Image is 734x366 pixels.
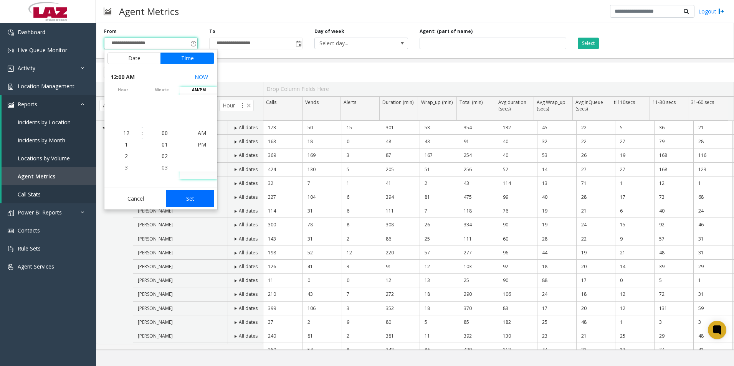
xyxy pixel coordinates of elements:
[537,99,565,112] span: Avg Wrap_up (secs)
[239,319,258,325] span: All dates
[693,204,732,218] td: 24
[8,48,14,54] img: 'icon'
[578,38,599,49] button: Select
[8,228,14,234] img: 'icon'
[303,274,342,287] td: 0
[576,176,615,190] td: 71
[381,329,420,343] td: 381
[615,302,654,315] td: 12
[18,173,55,180] span: Agent Metrics
[654,218,693,232] td: 92
[693,148,732,162] td: 116
[239,291,258,297] span: All dates
[342,163,381,176] td: 5
[381,176,420,190] td: 41
[653,99,676,106] span: 11-30 secs
[537,315,576,329] td: 25
[381,148,420,162] td: 87
[459,218,498,232] td: 334
[8,246,14,252] img: 'icon'
[123,129,129,137] span: 12
[576,204,615,218] td: 21
[263,287,303,301] td: 210
[239,221,258,228] span: All dates
[2,149,96,167] a: Locations by Volume
[498,148,537,162] td: 40
[8,84,14,90] img: 'icon'
[263,163,303,176] td: 424
[420,121,459,135] td: 53
[263,302,303,315] td: 399
[104,28,117,35] label: From
[381,135,420,148] td: 48
[615,135,654,148] td: 27
[459,135,498,148] td: 91
[459,260,498,274] td: 103
[18,46,67,54] span: Live Queue Monitor
[342,135,381,148] td: 0
[459,121,498,135] td: 354
[303,329,342,343] td: 81
[498,302,537,315] td: 83
[192,70,211,84] button: Select now
[615,148,654,162] td: 19
[239,166,258,173] span: All dates
[459,163,498,176] td: 256
[104,2,111,21] img: pageIcon
[537,204,576,218] td: 19
[460,99,483,106] span: Total (min)
[107,53,161,64] button: Date tab
[654,190,693,204] td: 73
[266,99,276,106] span: Calls
[162,152,168,160] span: 02
[420,135,459,148] td: 43
[166,190,215,207] button: Set
[18,155,70,162] span: Locations by Volume
[420,28,473,35] label: Agent: (part of name)
[420,302,459,315] td: 18
[698,7,724,15] a: Logout
[263,176,303,190] td: 32
[138,221,173,228] span: [PERSON_NAME]
[303,218,342,232] td: 78
[342,274,381,287] td: 0
[315,38,389,49] span: Select day...
[459,246,498,260] td: 277
[18,119,71,126] span: Incidents by Location
[342,148,381,162] td: 3
[198,129,206,137] span: AM
[693,121,732,135] td: 21
[654,176,693,190] td: 12
[498,246,537,260] td: 96
[138,333,173,339] span: [PERSON_NAME]
[654,163,693,176] td: 168
[615,260,654,274] td: 14
[537,246,576,260] td: 44
[615,204,654,218] td: 6
[420,329,459,343] td: 11
[576,121,615,135] td: 22
[459,176,498,190] td: 43
[576,260,615,274] td: 20
[239,236,258,242] span: All dates
[239,124,258,131] span: All dates
[576,274,615,287] td: 17
[498,163,537,176] td: 52
[104,87,142,93] span: hour
[576,232,615,246] td: 22
[576,163,615,176] td: 27
[239,208,258,214] span: All dates
[654,315,693,329] td: 3
[459,315,498,329] td: 85
[537,287,576,301] td: 24
[576,190,615,204] td: 28
[18,245,41,252] span: Rule Sets
[162,141,168,148] span: 01
[303,176,342,190] td: 7
[138,208,173,214] span: [PERSON_NAME]
[8,264,14,270] img: 'icon'
[498,135,537,148] td: 40
[693,190,732,204] td: 68
[420,315,459,329] td: 5
[654,148,693,162] td: 168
